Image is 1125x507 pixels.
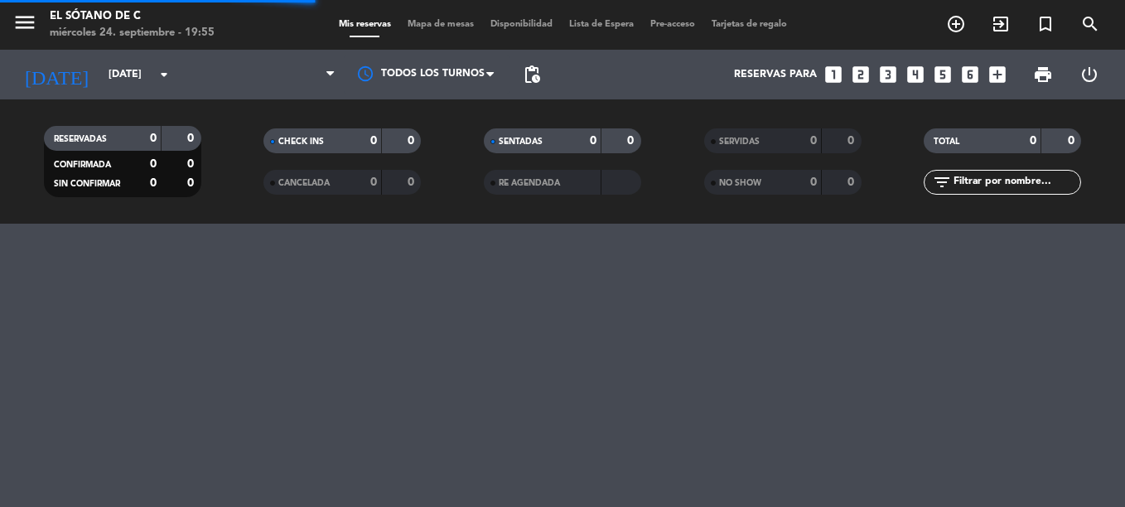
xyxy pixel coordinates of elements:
[1080,14,1100,34] i: search
[561,20,642,29] span: Lista de Espera
[1066,50,1113,99] div: LOG OUT
[278,179,330,187] span: CANCELADA
[719,138,760,146] span: SERVIDAS
[642,20,703,29] span: Pre-acceso
[50,25,215,41] div: miércoles 24. septiembre - 19:55
[1030,135,1036,147] strong: 0
[150,133,157,144] strong: 0
[482,20,561,29] span: Disponibilidad
[499,179,560,187] span: RE AGENDADA
[1033,65,1053,84] span: print
[932,172,952,192] i: filter_list
[946,14,966,34] i: add_circle_outline
[187,177,197,189] strong: 0
[408,176,418,188] strong: 0
[408,135,418,147] strong: 0
[399,20,482,29] span: Mapa de mesas
[905,64,926,85] i: looks_4
[187,158,197,170] strong: 0
[370,135,377,147] strong: 0
[810,135,817,147] strong: 0
[823,64,844,85] i: looks_one
[987,64,1008,85] i: add_box
[810,176,817,188] strong: 0
[154,65,174,84] i: arrow_drop_down
[150,177,157,189] strong: 0
[1036,14,1055,34] i: turned_in_not
[719,179,761,187] span: NO SHOW
[150,158,157,170] strong: 0
[331,20,399,29] span: Mis reservas
[877,64,899,85] i: looks_3
[1079,65,1099,84] i: power_settings_new
[54,161,111,169] span: CONFIRMADA
[278,138,324,146] span: CHECK INS
[370,176,377,188] strong: 0
[952,173,1080,191] input: Filtrar por nombre...
[934,138,959,146] span: TOTAL
[187,133,197,144] strong: 0
[703,20,795,29] span: Tarjetas de regalo
[12,56,100,93] i: [DATE]
[590,135,596,147] strong: 0
[627,135,637,147] strong: 0
[54,180,120,188] span: SIN CONFIRMAR
[932,64,954,85] i: looks_5
[54,135,107,143] span: RESERVADAS
[847,176,857,188] strong: 0
[499,138,543,146] span: SENTADAS
[50,8,215,25] div: El Sótano de C
[734,69,817,80] span: Reservas para
[1068,135,1078,147] strong: 0
[991,14,1011,34] i: exit_to_app
[12,10,37,35] i: menu
[847,135,857,147] strong: 0
[959,64,981,85] i: looks_6
[12,10,37,41] button: menu
[850,64,872,85] i: looks_two
[522,65,542,84] span: pending_actions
